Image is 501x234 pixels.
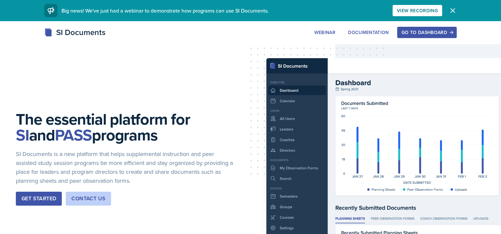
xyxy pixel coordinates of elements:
[21,195,56,203] div: Get Started
[348,30,389,35] div: Documentation
[61,7,269,14] span: Big news! We've just had a webinar to demonstrate how programs can use SI Documents.
[397,8,438,13] div: View Recording
[397,27,457,38] button: Go to Dashboard
[16,192,62,206] button: Get Started
[393,5,442,16] button: View Recording
[314,30,335,35] div: Webinar
[344,27,393,38] button: Documentation
[66,192,111,206] button: Contact Us
[402,30,452,35] div: Go to Dashboard
[71,195,105,203] div: Contact Us
[310,27,340,38] button: Webinar
[44,26,105,38] div: SI Documents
